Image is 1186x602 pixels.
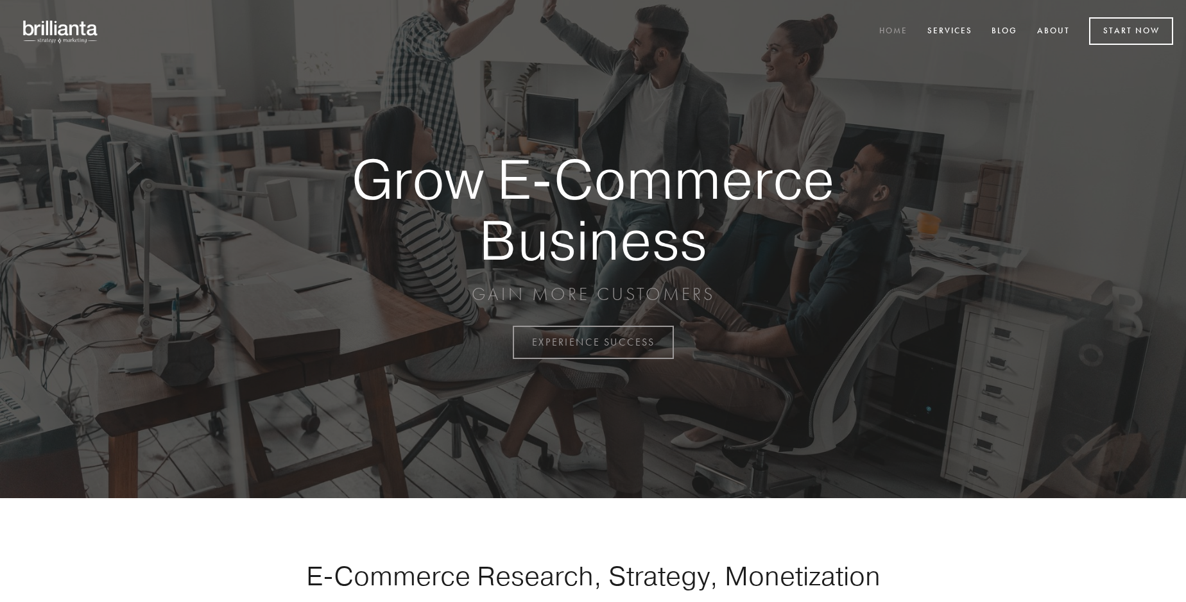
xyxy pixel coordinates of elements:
p: GAIN MORE CUSTOMERS [307,283,879,306]
img: brillianta - research, strategy, marketing [13,13,109,50]
strong: Grow E-Commerce Business [307,149,879,270]
a: Blog [983,21,1026,42]
h1: E-Commerce Research, Strategy, Monetization [266,560,920,592]
a: Home [871,21,916,42]
a: Start Now [1089,17,1173,45]
a: Services [919,21,981,42]
a: EXPERIENCE SUCCESS [513,326,674,359]
a: About [1029,21,1078,42]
